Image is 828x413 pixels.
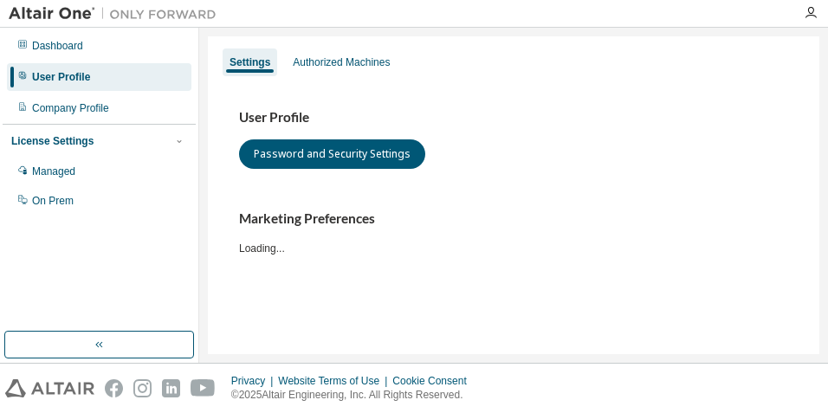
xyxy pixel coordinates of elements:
[231,374,278,388] div: Privacy
[9,5,225,23] img: Altair One
[162,379,180,397] img: linkedin.svg
[239,109,788,126] h3: User Profile
[105,379,123,397] img: facebook.svg
[32,194,74,208] div: On Prem
[133,379,152,397] img: instagram.svg
[191,379,216,397] img: youtube.svg
[32,70,90,84] div: User Profile
[231,388,477,403] p: © 2025 Altair Engineering, Inc. All Rights Reserved.
[392,374,476,388] div: Cookie Consent
[239,210,788,228] h3: Marketing Preferences
[278,374,392,388] div: Website Terms of Use
[293,55,390,69] div: Authorized Machines
[32,39,83,53] div: Dashboard
[5,379,94,397] img: altair_logo.svg
[239,139,425,169] button: Password and Security Settings
[230,55,270,69] div: Settings
[11,134,94,148] div: License Settings
[32,165,75,178] div: Managed
[239,210,788,255] div: Loading...
[32,101,109,115] div: Company Profile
